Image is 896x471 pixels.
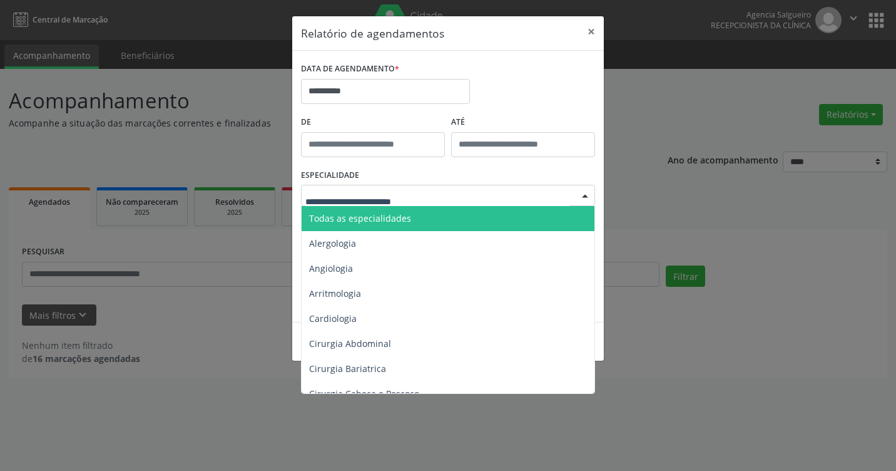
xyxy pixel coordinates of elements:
h5: Relatório de agendamentos [301,25,444,41]
label: ESPECIALIDADE [301,166,359,185]
span: Alergologia [309,237,356,249]
span: Cirurgia Cabeça e Pescoço [309,388,419,400]
label: ATÉ [451,113,595,132]
span: Angiologia [309,262,353,274]
button: Close [579,16,604,47]
span: Cardiologia [309,313,357,324]
span: Cirurgia Bariatrica [309,363,386,375]
label: DATA DE AGENDAMENTO [301,60,399,79]
label: De [301,113,445,132]
span: Arritmologia [309,287,361,299]
span: Cirurgia Abdominal [309,338,391,349]
span: Todas as especialidades [309,212,411,224]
